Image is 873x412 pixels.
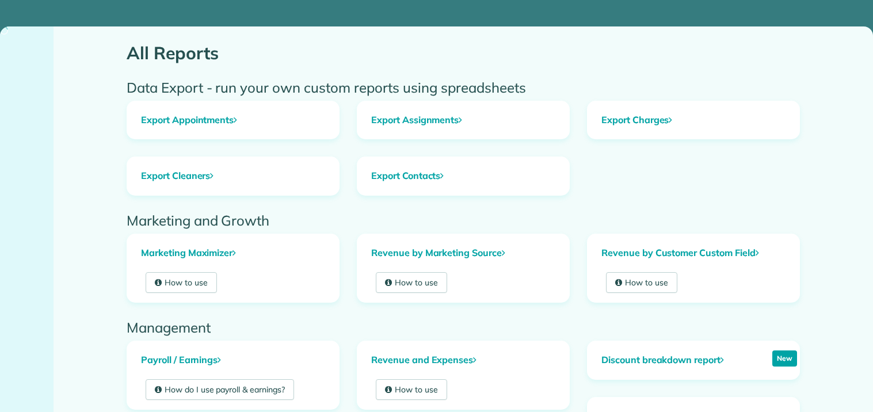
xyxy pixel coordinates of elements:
a: Revenue by Customer Custom Field [588,234,799,272]
a: Export Charges [588,101,799,139]
a: How to use [376,272,447,293]
a: How do I use payroll & earnings? [146,379,294,400]
a: Export Appointments [127,101,339,139]
a: Export Assignments [357,101,569,139]
h2: Management [127,320,800,335]
h2: Marketing and Growth [127,213,800,228]
a: Revenue by Marketing Source [357,234,569,272]
a: Export Contacts [357,157,569,195]
a: How to use [146,272,217,293]
a: Discount breakdown report [588,341,738,379]
a: Export Cleaners [127,157,339,195]
a: How to use [606,272,677,293]
p: New [772,350,797,367]
h2: Data Export - run your own custom reports using spreadsheets [127,80,800,95]
a: How to use [376,379,447,400]
a: Revenue and Expenses [357,341,569,379]
a: Payroll / Earnings [127,341,339,379]
h1: All Reports [127,44,800,63]
a: Marketing Maximizer [127,234,339,272]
